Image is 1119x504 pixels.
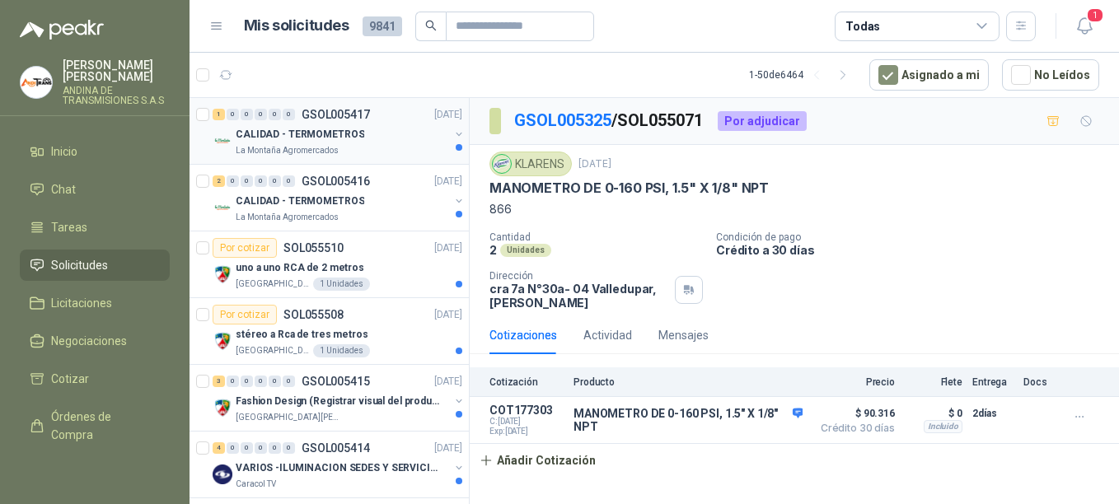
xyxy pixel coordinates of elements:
[514,108,705,133] p: / SOL055071
[489,282,668,310] p: cra 7a N°30a- 04 Valledupar , [PERSON_NAME]
[213,109,225,120] div: 1
[241,109,253,120] div: 0
[213,175,225,187] div: 2
[269,109,281,120] div: 0
[283,175,295,187] div: 0
[213,131,232,151] img: Company Logo
[213,238,277,258] div: Por cotizar
[51,256,108,274] span: Solicitudes
[489,200,1099,218] p: 866
[255,376,267,387] div: 0
[489,231,703,243] p: Cantidad
[255,442,267,454] div: 0
[869,59,989,91] button: Asignado a mi
[236,411,339,424] p: [GEOGRAPHIC_DATA][PERSON_NAME]
[51,408,154,444] span: Órdenes de Compra
[63,86,170,105] p: ANDINA DE TRANSMISIONES S.A.S
[213,305,277,324] div: Por cotizar
[236,344,310,357] p: [GEOGRAPHIC_DATA][PERSON_NAME]
[51,370,89,388] span: Cotizar
[241,376,253,387] div: 0
[20,457,170,488] a: Remisiones
[244,14,349,38] h1: Mis solicitudes
[716,231,1112,243] p: Condición de pago
[213,264,232,284] img: Company Logo
[241,442,253,454] div: 0
[302,376,370,387] p: GSOL005415
[812,376,895,388] p: Precio
[20,174,170,205] a: Chat
[470,444,605,477] button: Añadir Cotización
[434,107,462,123] p: [DATE]
[269,376,281,387] div: 0
[213,398,232,418] img: Company Logo
[20,136,170,167] a: Inicio
[213,438,466,491] a: 4 0 0 0 0 0 GSOL005414[DATE] Company LogoVARIOS -ILUMINACION SEDES Y SERVICIOSCaracol TV
[20,325,170,357] a: Negociaciones
[283,309,344,320] p: SOL055508
[213,198,232,217] img: Company Logo
[227,175,239,187] div: 0
[489,427,564,436] span: Exp: [DATE]
[213,171,466,224] a: 2 0 0 0 0 0 GSOL005416[DATE] Company LogoCALIDAD - TERMOMETROSLa Montaña Agromercados
[21,67,52,98] img: Company Logo
[363,16,402,36] span: 9841
[213,371,466,424] a: 3 0 0 0 0 0 GSOL005415[DATE] Company LogoFashion Design (Registrar visual del producto)[GEOGRAPHI...
[213,442,225,454] div: 4
[283,109,295,120] div: 0
[302,175,370,187] p: GSOL005416
[924,420,962,433] div: Incluido
[51,142,77,161] span: Inicio
[20,401,170,450] a: Órdenes de Compra
[227,442,239,454] div: 0
[313,278,370,291] div: 1 Unidades
[213,376,225,387] div: 3
[972,376,1014,388] p: Entrega
[489,243,497,257] p: 2
[20,287,170,319] a: Licitaciones
[283,242,344,254] p: SOL055510
[434,374,462,390] p: [DATE]
[583,326,632,344] div: Actividad
[1002,59,1099,91] button: No Leídos
[489,376,564,388] p: Cotización
[227,109,239,120] div: 0
[51,332,127,350] span: Negociaciones
[20,20,104,40] img: Logo peakr
[578,156,611,172] p: [DATE]
[514,110,611,130] a: GSOL005325
[213,331,232,351] img: Company Logo
[236,260,364,276] p: uno a uno RCA de 2 metros
[51,218,87,236] span: Tareas
[269,175,281,187] div: 0
[749,62,856,88] div: 1 - 50 de 6464
[718,111,807,131] div: Por adjudicar
[905,404,962,423] p: $ 0
[812,423,895,433] span: Crédito 30 días
[489,270,668,282] p: Dirección
[845,17,880,35] div: Todas
[313,344,370,357] div: 1 Unidades
[20,250,170,281] a: Solicitudes
[51,294,112,312] span: Licitaciones
[255,109,267,120] div: 0
[236,144,339,157] p: La Montaña Agromercados
[236,211,339,224] p: La Montaña Agromercados
[255,175,267,187] div: 0
[236,327,368,343] p: stéreo a Rca de tres metros
[236,278,310,291] p: [GEOGRAPHIC_DATA][PERSON_NAME]
[213,464,232,484] img: Company Logo
[489,326,557,344] div: Cotizaciones
[236,194,364,209] p: CALIDAD - TERMOMETROS
[269,442,281,454] div: 0
[63,59,170,82] p: [PERSON_NAME] [PERSON_NAME]
[493,155,511,173] img: Company Logo
[574,376,803,388] p: Producto
[236,460,441,476] p: VARIOS -ILUMINACION SEDES Y SERVICIOS
[489,152,572,176] div: KLARENS
[658,326,709,344] div: Mensajes
[20,363,170,394] a: Cotizar
[302,109,370,120] p: GSOL005417
[972,404,1014,423] p: 2 días
[227,376,239,387] div: 0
